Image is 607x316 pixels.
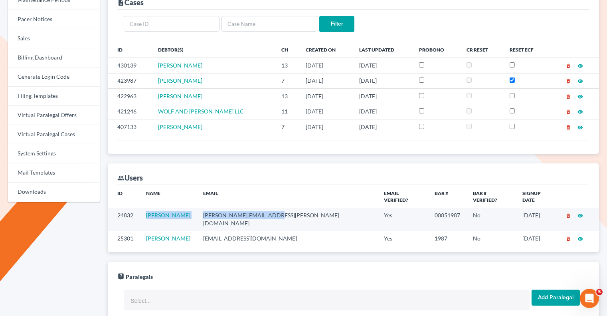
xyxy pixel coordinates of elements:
[158,93,202,99] a: [PERSON_NAME]
[108,89,152,104] td: 422963
[577,62,583,69] a: visibility
[108,73,152,88] td: 423987
[565,236,571,242] i: delete_forever
[126,273,153,280] span: Paralegals
[124,16,219,32] input: Case ID
[565,78,571,84] i: delete_forever
[158,123,202,130] a: [PERSON_NAME]
[158,62,202,69] a: [PERSON_NAME]
[158,77,202,84] a: [PERSON_NAME]
[580,289,599,308] iframe: Intercom live chat
[460,42,503,58] th: CR Reset
[532,290,580,306] input: Add Paralegal
[353,73,413,88] td: [DATE]
[8,10,100,29] a: Pacer Notices
[197,231,378,246] td: [EMAIL_ADDRESS][DOMAIN_NAME]
[565,109,571,115] i: delete_forever
[299,104,353,119] td: [DATE]
[275,104,299,119] td: 11
[565,123,571,130] a: delete_forever
[319,16,354,32] input: Filter
[565,94,571,99] i: delete_forever
[8,68,100,87] a: Generate Login Code
[577,109,583,115] i: visibility
[467,185,516,208] th: Bar # Verified?
[275,73,299,88] td: 7
[197,185,378,208] th: Email
[565,125,571,130] i: delete_forever
[596,289,603,295] span: 5
[299,89,353,104] td: [DATE]
[577,93,583,99] a: visibility
[108,185,140,208] th: ID
[108,42,152,58] th: ID
[146,212,190,219] a: [PERSON_NAME]
[577,235,583,242] a: visibility
[428,208,467,231] td: 00851987
[108,231,140,246] td: 25301
[577,77,583,84] a: visibility
[378,185,428,208] th: Email Verified?
[117,273,125,280] i: live_help
[108,119,152,134] td: 407133
[8,183,100,202] a: Downloads
[8,106,100,125] a: Virtual Paralegal Offers
[8,29,100,48] a: Sales
[577,63,583,69] i: visibility
[152,42,275,58] th: Debtor(s)
[516,231,559,246] td: [DATE]
[158,108,244,115] a: WOLF AND [PERSON_NAME] LLC
[577,94,583,99] i: visibility
[275,119,299,134] td: 7
[221,16,317,32] input: Case Name
[577,123,583,130] a: visibility
[577,78,583,84] i: visibility
[428,185,467,208] th: Bar #
[299,58,353,73] td: [DATE]
[8,144,100,163] a: System Settings
[117,173,143,183] div: Users
[565,212,571,219] a: delete_forever
[353,42,413,58] th: Last Updated
[516,185,559,208] th: Signup Date
[108,58,152,73] td: 430139
[516,208,559,231] td: [DATE]
[577,236,583,242] i: visibility
[299,42,353,58] th: Created On
[378,208,428,231] td: Yes
[8,87,100,106] a: Filing Templates
[428,231,467,246] td: 1987
[140,185,197,208] th: Name
[378,231,428,246] td: Yes
[565,235,571,242] a: delete_forever
[275,89,299,104] td: 13
[8,125,100,144] a: Virtual Paralegal Cases
[503,42,549,58] th: Reset ECF
[353,104,413,119] td: [DATE]
[565,93,571,99] a: delete_forever
[577,125,583,130] i: visibility
[565,108,571,115] a: delete_forever
[577,213,583,219] i: visibility
[8,48,100,68] a: Billing Dashboard
[577,212,583,219] a: visibility
[299,119,353,134] td: [DATE]
[413,42,460,58] th: ProBono
[565,63,571,69] i: delete_forever
[108,104,152,119] td: 421246
[299,73,353,88] td: [DATE]
[275,42,299,58] th: Ch
[8,163,100,183] a: Mail Templates
[565,77,571,84] a: delete_forever
[353,58,413,73] td: [DATE]
[197,208,378,231] td: [PERSON_NAME][EMAIL_ADDRESS][PERSON_NAME][DOMAIN_NAME]
[108,208,140,231] td: 24832
[577,108,583,115] a: visibility
[275,58,299,73] td: 13
[146,235,190,242] a: [PERSON_NAME]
